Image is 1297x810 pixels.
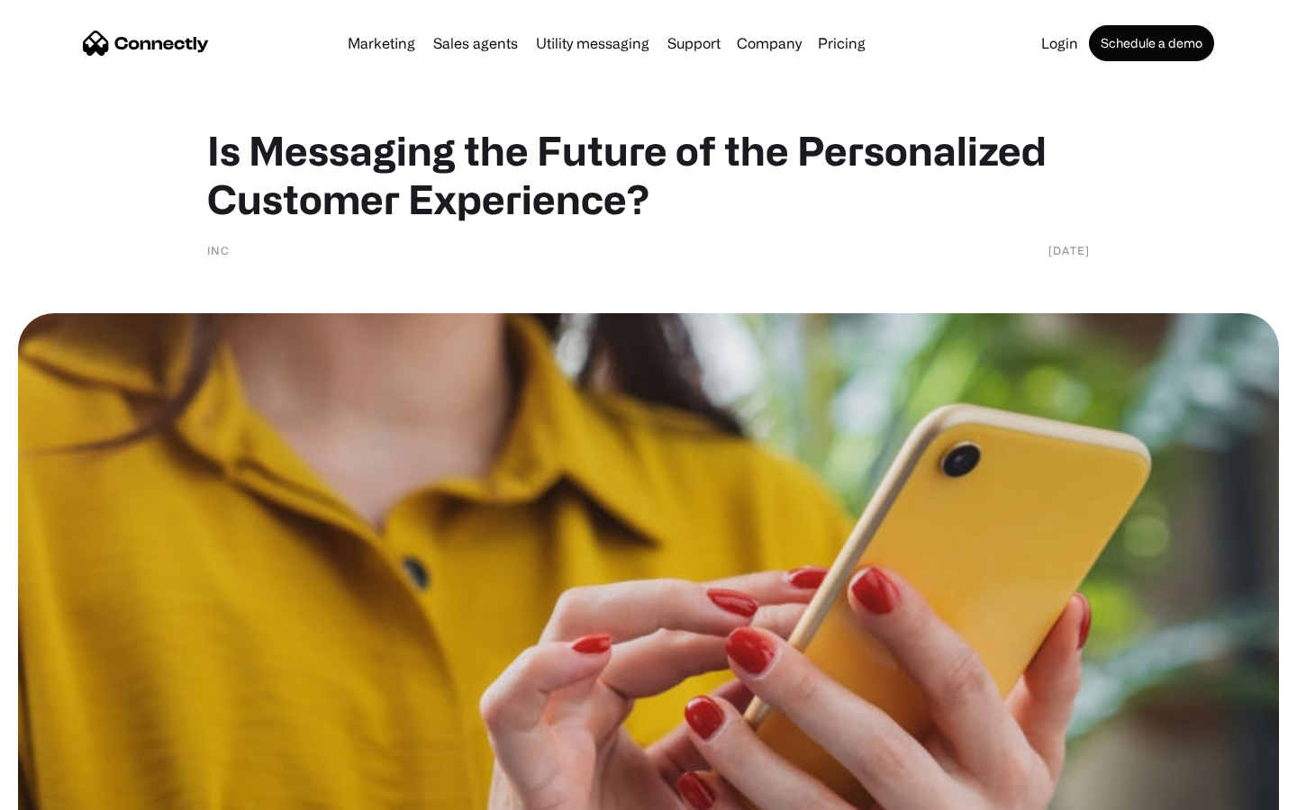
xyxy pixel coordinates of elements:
[18,778,108,804] aside: Language selected: English
[1034,36,1085,50] a: Login
[340,36,422,50] a: Marketing
[660,36,728,50] a: Support
[1048,241,1090,259] div: [DATE]
[811,36,873,50] a: Pricing
[529,36,657,50] a: Utility messaging
[36,778,108,804] ul: Language list
[1089,25,1214,61] a: Schedule a demo
[737,31,802,56] div: Company
[207,126,1090,223] h1: Is Messaging the Future of the Personalized Customer Experience?
[426,36,525,50] a: Sales agents
[207,241,230,259] div: Inc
